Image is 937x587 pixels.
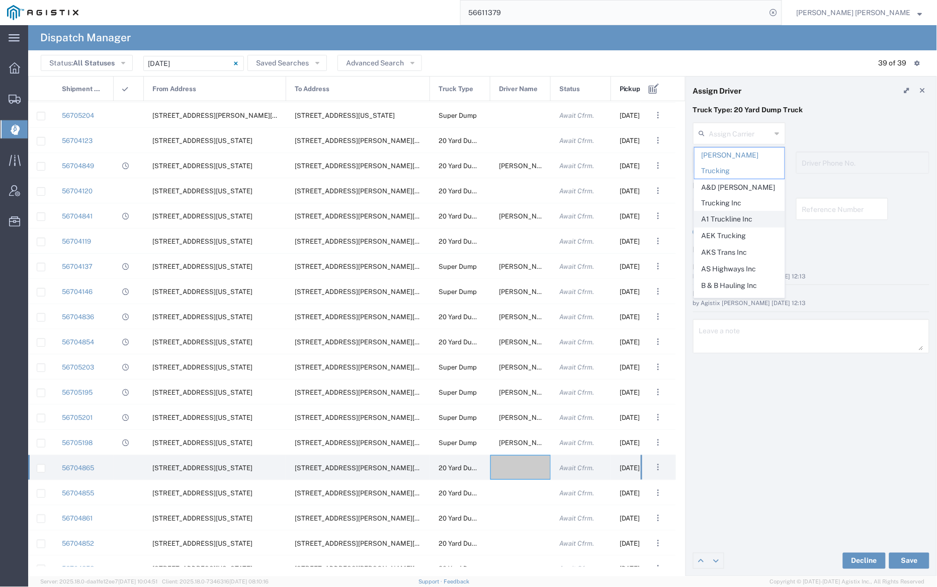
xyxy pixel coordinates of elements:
span: 4801 Oakport St, Oakland, California, 94601, United States [152,565,252,572]
span: 20 Yard Dump Truck [439,464,500,472]
span: Await Cfrm. [559,112,594,119]
span: 20 Yard Dump Truck [439,515,500,522]
span: 20 Yard Dump Truck [439,313,500,321]
a: 56704841 [62,212,93,220]
span: Await Cfrm. [559,162,594,170]
div: 39 of 39 [879,58,907,68]
button: ... [651,184,665,198]
span: Await Cfrm. [559,212,594,220]
span: 09/04/2025, 06:00 [620,288,659,296]
span: 1601 Dixon Landing Rd, Milpitas, California, 95035, United States [295,489,449,497]
span: 99 Main St, Daly City, California, 94014, United States [152,363,252,371]
a: 56704858 [62,565,94,572]
span: AS Highways Inc [695,261,785,277]
span: To Address [295,77,329,102]
span: Kamaljit Singh [499,439,553,447]
a: 56705195 [62,389,93,396]
button: ... [651,536,665,550]
span: 1601 Dixon Landing Rd, Milpitas, California, 95035, United States [295,464,449,472]
span: 1601 Dixon Landing Rd, Milpitas, California, 95035, United States [295,414,449,421]
span: Harmanpreet Singh [499,414,553,421]
button: ... [651,410,665,424]
span: 09/04/2025, 06:15 [620,439,658,447]
span: Bains Brother Trucking [695,294,785,310]
h4: Notes [693,245,929,254]
span: AKS Trans Inc [695,245,785,260]
span: . . . [657,411,659,423]
span: . . . [657,185,659,197]
div: by Agistix [PERSON_NAME] [DATE] 12:13 [693,299,929,308]
span: Bhupinder Singh [499,288,553,296]
span: 09/04/2025, 06:00 [620,112,659,119]
span: Await Cfrm. [559,464,594,472]
span: 20 Yard Dump Truck [439,212,500,220]
button: Save [889,553,929,569]
button: ... [651,335,665,349]
span: 4801 Oakport St, Oakland, California, 94601, United States [152,489,252,497]
button: ... [651,259,665,273]
span: 1601 Dixon Landing Rd, Milpitas, California, 95035, United States [295,389,449,396]
span: 09/04/2025, 06:30 [620,489,659,497]
span: 1601 Dixon Landing Rd, Milpitas, California, 95035, United States [295,313,449,321]
span: 4801 Oakport St, Oakland, California, 94601, United States [152,464,252,472]
span: . . . [657,134,659,146]
button: ... [651,511,665,525]
span: 20 Yard Dump Truck [439,540,500,547]
span: 4801 Oakport St, Oakland, California, 94601, United States [152,162,252,170]
span: Await Cfrm. [559,238,594,245]
span: . . . [657,109,659,121]
span: . . . [657,436,659,449]
span: 4801 Oakport St, Oakland, California, 94601, United States [152,338,252,346]
button: ... [651,159,665,173]
span: Await Cfrm. [559,263,594,270]
a: 56704120 [62,187,93,195]
span: 09/04/2025, 06:30 [620,565,659,572]
span: . . . [657,512,659,524]
h4: References [693,181,929,190]
a: Edit previous row [694,553,709,568]
a: 56704137 [62,263,93,270]
button: ... [651,234,665,248]
a: 56704119 [62,238,91,245]
span: Client: 2025.18.0-7346316 [162,578,269,584]
span: . . . [657,210,659,222]
span: 09/04/2025, 06:00 [620,313,659,321]
span: . . . [657,260,659,272]
button: ... [651,133,665,148]
span: Await Cfrm. [559,540,594,547]
span: . . . [657,311,659,323]
a: 56704854 [62,338,94,346]
button: ... [651,360,665,374]
a: 56704123 [62,137,93,144]
span: . . . [657,562,659,574]
span: 1601 Dixon Landing Rd, Milpitas, California, 95035, United States [295,439,449,447]
span: Swarnjeet Singh [499,363,553,371]
span: Await Cfrm. [559,313,594,321]
button: ... [651,486,665,500]
span: Marco Martinez [499,313,553,321]
a: 56705201 [62,414,93,421]
span: . . . [657,235,659,247]
button: Advanced Search [337,55,422,71]
button: [PERSON_NAME] [PERSON_NAME] [796,7,923,19]
button: ... [651,561,665,575]
input: Search for shipment number, reference number [461,1,766,25]
span: Karan Saini [499,162,553,170]
span: From Address [152,77,196,102]
h4: Dispatch Manager [40,25,131,50]
span: 09/04/2025, 06:15 [620,363,658,371]
span: . . . [657,361,659,373]
span: Await Cfrm. [559,137,594,144]
span: 4801 Oakport St, Oakland, California, 94601, United States [152,540,252,547]
span: Await Cfrm. [559,363,594,371]
a: 56705204 [62,112,94,119]
span: 3600 Adobe Rd, Petaluma, California, 94954, United States [152,137,252,144]
span: 1601 Dixon Landing Rd, Milpitas, California, 95035, United States [295,212,449,220]
button: ... [651,209,665,223]
span: 09/04/2025, 06:00 [620,137,659,144]
span: 3600 Adobe Rd, Petaluma, California, 94954, United States [152,187,252,195]
span: 20 Yard Dump Truck [439,238,500,245]
span: [PERSON_NAME] Trucking [695,148,785,179]
button: ... [651,435,665,450]
a: Feedback [444,578,469,584]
